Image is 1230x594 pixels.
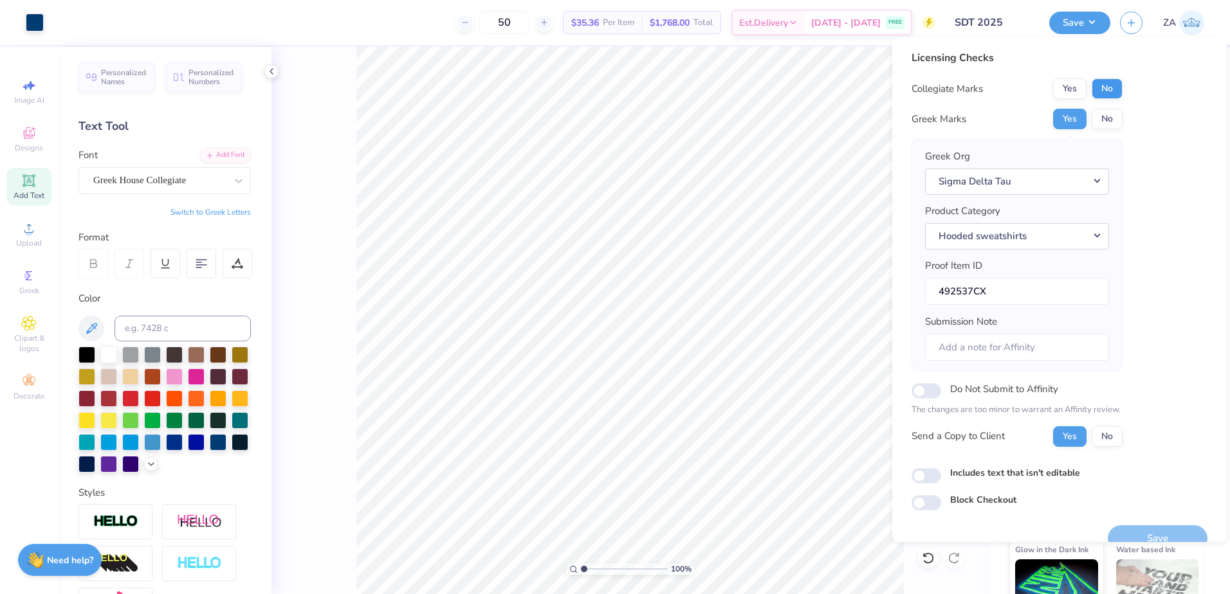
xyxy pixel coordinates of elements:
div: Text Tool [78,118,251,135]
span: Greek [19,285,39,296]
div: Collegiate Marks [912,82,983,96]
button: Hooded sweatshirts [925,223,1109,249]
label: Product Category [925,204,1000,219]
button: Sigma Delta Tau [925,168,1109,195]
img: Shadow [177,514,222,530]
label: Includes text that isn't editable [950,466,1080,480]
div: Add Font [200,148,251,163]
span: $35.36 [571,16,599,30]
img: Negative Space [177,556,222,571]
img: 3d Illusion [93,553,138,574]
button: No [1092,426,1123,447]
span: FREE [888,18,902,27]
button: Save [1049,12,1110,34]
input: Add a note for Affinity [925,334,1109,361]
div: Format [78,230,252,245]
button: Switch to Greek Letters [170,207,251,217]
label: Greek Org [925,149,970,164]
span: Per Item [603,16,634,30]
span: Image AI [14,95,44,105]
label: Block Checkout [950,493,1016,507]
span: Clipart & logos [6,333,51,354]
button: Yes [1053,109,1087,129]
input: – – [479,11,529,34]
span: Est. Delivery [739,16,788,30]
label: Font [78,148,98,163]
button: Yes [1053,426,1087,447]
div: Styles [78,485,251,500]
button: No [1092,78,1123,99]
span: Glow in the Dark Ink [1015,543,1088,556]
span: [DATE] - [DATE] [811,16,881,30]
span: Personalized Names [101,68,147,86]
img: Zuriel Alaba [1179,10,1204,35]
span: ZA [1163,15,1176,30]
span: 100 % [671,563,692,575]
a: ZA [1163,10,1204,35]
span: $1,768.00 [650,16,690,30]
span: Total [693,16,713,30]
div: Send a Copy to Client [912,429,1005,444]
label: Proof Item ID [925,258,982,273]
button: Yes [1053,78,1087,99]
label: Submission Note [925,314,997,329]
label: Do Not Submit to Affinity [950,381,1058,397]
div: Licensing Checks [912,50,1123,66]
span: Add Text [14,190,44,201]
img: Stroke [93,514,138,529]
span: Designs [15,143,43,153]
p: The changes are too minor to warrant an Affinity review. [912,404,1123,417]
button: No [1092,109,1123,129]
strong: Need help? [47,554,93,566]
input: e.g. 7428 c [115,316,251,341]
div: Greek Marks [912,112,966,127]
div: Color [78,291,251,306]
span: Decorate [14,391,44,401]
input: Untitled Design [945,10,1040,35]
span: Personalized Numbers [188,68,234,86]
span: Water based Ink [1116,543,1175,556]
span: Upload [16,238,42,248]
